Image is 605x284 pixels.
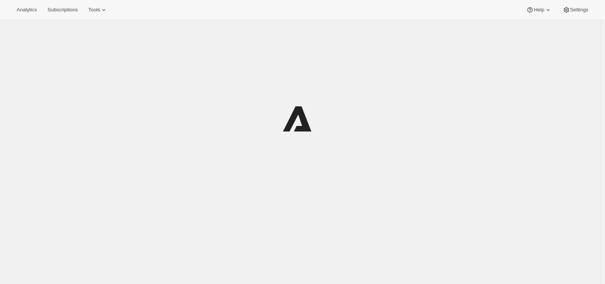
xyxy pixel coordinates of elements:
[84,5,112,15] button: Tools
[17,7,37,13] span: Analytics
[570,7,588,13] span: Settings
[43,5,82,15] button: Subscriptions
[522,5,556,15] button: Help
[47,7,78,13] span: Subscriptions
[88,7,100,13] span: Tools
[534,7,544,13] span: Help
[12,5,41,15] button: Analytics
[558,5,593,15] button: Settings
